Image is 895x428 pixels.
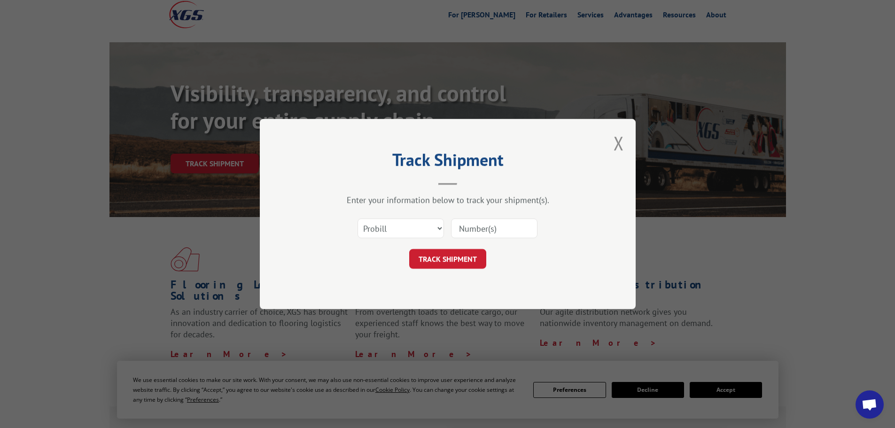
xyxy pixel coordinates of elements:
[856,390,884,419] div: Open chat
[409,249,486,269] button: TRACK SHIPMENT
[451,218,537,238] input: Number(s)
[307,195,589,205] div: Enter your information below to track your shipment(s).
[307,153,589,171] h2: Track Shipment
[614,131,624,156] button: Close modal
